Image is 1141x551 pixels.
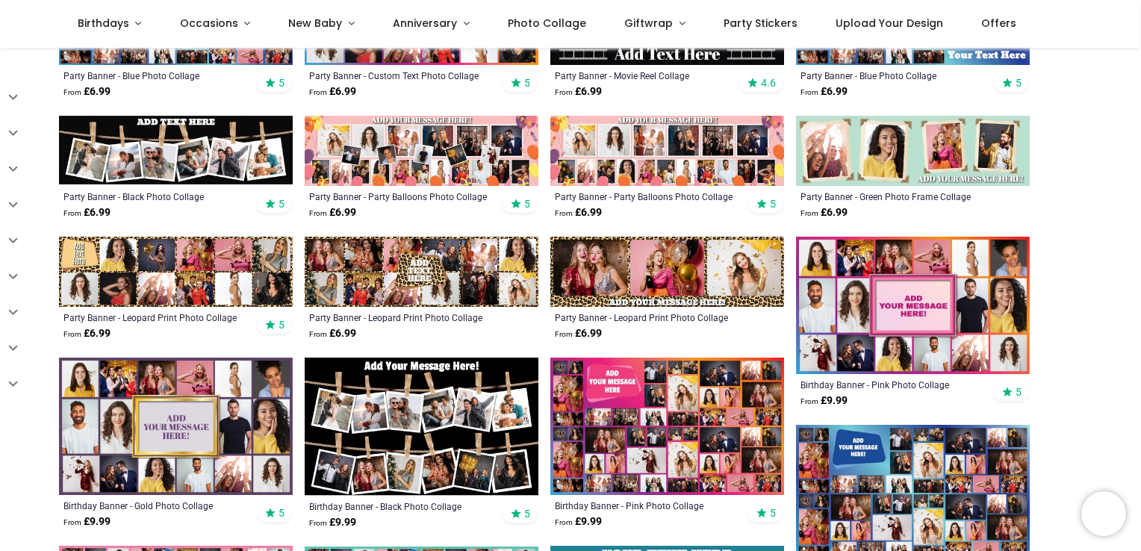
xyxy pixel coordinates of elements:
[63,518,81,526] span: From
[288,16,342,31] span: New Baby
[63,514,111,529] strong: £ 9.99
[59,237,293,307] img: Personalised Party Banner - Leopard Print Photo Collage - 11 Photo Upload
[59,358,293,495] img: Personalised Birthday Backdrop Banner - Gold Photo Collage - 16 Photo Upload
[63,84,111,99] strong: £ 6.99
[524,197,530,211] span: 5
[78,16,129,31] span: Birthdays
[508,16,586,31] span: Photo Collage
[279,318,285,331] span: 5
[555,88,573,96] span: From
[800,209,818,217] span: From
[309,205,356,220] strong: £ 6.99
[305,237,538,307] img: Personalised Party Banner - Leopard Print Photo Collage - Custom Text & 12 Photo Upload
[279,506,285,520] span: 5
[279,197,285,211] span: 5
[800,205,848,220] strong: £ 6.99
[63,88,81,96] span: From
[555,84,602,99] strong: £ 6.99
[524,507,530,520] span: 5
[63,69,243,81] a: Party Banner - Blue Photo Collage
[309,311,489,323] a: Party Banner - Leopard Print Photo Collage
[524,76,530,90] span: 5
[555,209,573,217] span: From
[800,88,818,96] span: From
[800,69,980,81] a: Party Banner - Blue Photo Collage
[309,515,356,530] strong: £ 9.99
[309,88,327,96] span: From
[724,16,798,31] span: Party Stickers
[800,397,818,405] span: From
[309,519,327,527] span: From
[555,518,573,526] span: From
[800,84,848,99] strong: £ 6.99
[981,16,1016,31] span: Offers
[770,506,776,520] span: 5
[63,326,111,341] strong: £ 6.99
[305,358,538,496] img: Personalised Birthday Backdrop Banner - Black Photo Collage - 12 Photo Upload
[550,358,784,495] img: Personalised Birthday Backdrop Banner - Pink Photo Collage - Add Text & 48 Photo Upload
[305,116,538,186] img: Personalised Party Banner - Party Balloons Photo Collage - 22 Photo Upload
[59,116,293,186] img: Personalised Party Banner - Black Photo Collage - 6 Photo Upload
[309,84,356,99] strong: £ 6.99
[555,69,735,81] a: Party Banner - Movie Reel Collage
[309,69,489,81] a: Party Banner - Custom Text Photo Collage
[555,514,602,529] strong: £ 9.99
[180,16,238,31] span: Occasions
[624,16,673,31] span: Giftwrap
[393,16,457,31] span: Anniversary
[555,311,735,323] a: Party Banner - Leopard Print Photo Collage
[800,393,848,408] strong: £ 9.99
[63,205,111,220] strong: £ 6.99
[63,311,243,323] a: Party Banner - Leopard Print Photo Collage
[555,330,573,338] span: From
[1016,76,1022,90] span: 5
[770,197,776,211] span: 5
[309,500,489,512] a: Birthday Banner - Black Photo Collage
[555,205,602,220] strong: £ 6.99
[550,237,784,307] img: Personalised Party Banner - Leopard Print Photo Collage - 3 Photo Upload
[555,499,735,511] a: Birthday Banner - Pink Photo Collage
[800,379,980,390] a: Birthday Banner - Pink Photo Collage
[796,116,1030,186] img: Personalised Party Banner - Green Photo Frame Collage - 4 Photo Upload
[309,190,489,202] a: Party Banner - Party Balloons Photo Collage
[279,76,285,90] span: 5
[63,190,243,202] a: Party Banner - Black Photo Collage
[63,499,243,511] a: Birthday Banner - Gold Photo Collage
[761,76,776,90] span: 4.6
[63,330,81,338] span: From
[796,237,1030,374] img: Personalised Birthday Backdrop Banner - Pink Photo Collage - 16 Photo Upload
[309,209,327,217] span: From
[836,16,943,31] span: Upload Your Design
[555,190,735,202] a: Party Banner - Party Balloons Photo Collage
[63,209,81,217] span: From
[309,330,327,338] span: From
[550,116,784,186] img: Personalised Party Banner - Party Balloons Photo Collage - 17 Photo Upload
[800,190,980,202] a: Party Banner - Green Photo Frame Collage
[309,326,356,341] strong: £ 6.99
[1081,491,1126,536] iframe: Brevo live chat
[555,326,602,341] strong: £ 6.99
[1016,385,1022,399] span: 5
